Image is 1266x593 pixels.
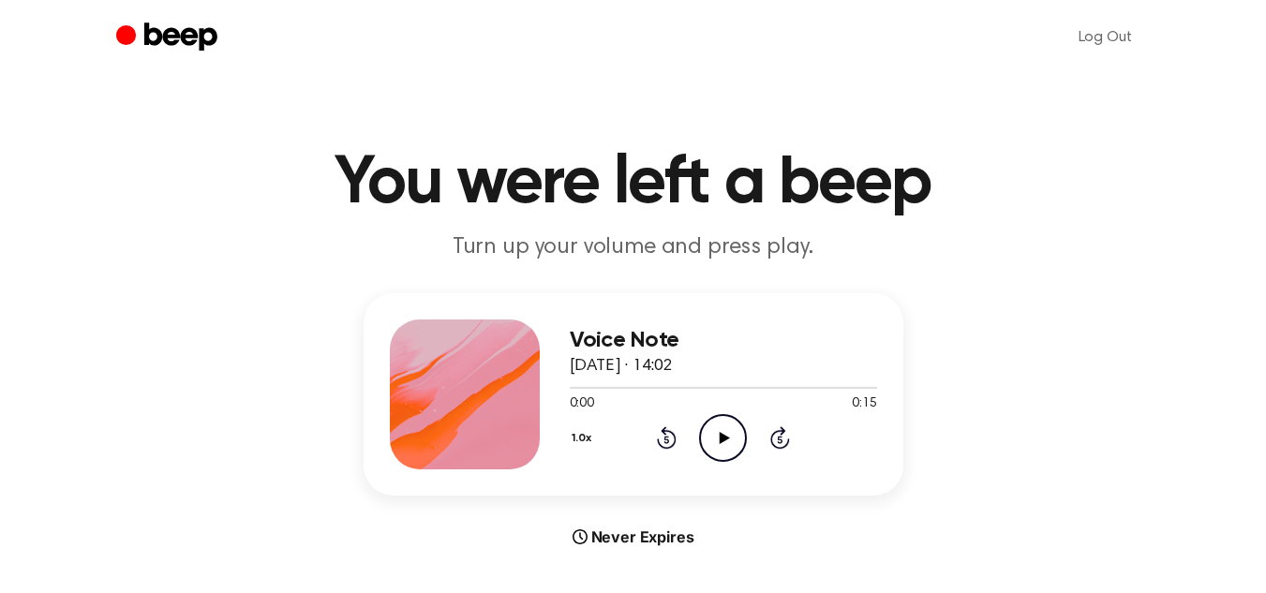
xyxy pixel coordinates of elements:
a: Beep [116,20,222,56]
span: 0:15 [852,394,876,414]
button: 1.0x [570,423,599,454]
span: 0:00 [570,394,594,414]
a: Log Out [1060,15,1151,60]
h1: You were left a beep [154,150,1113,217]
p: Turn up your volume and press play. [274,232,993,263]
div: Never Expires [364,526,903,548]
h3: Voice Note [570,328,877,353]
span: [DATE] · 14:02 [570,358,673,375]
